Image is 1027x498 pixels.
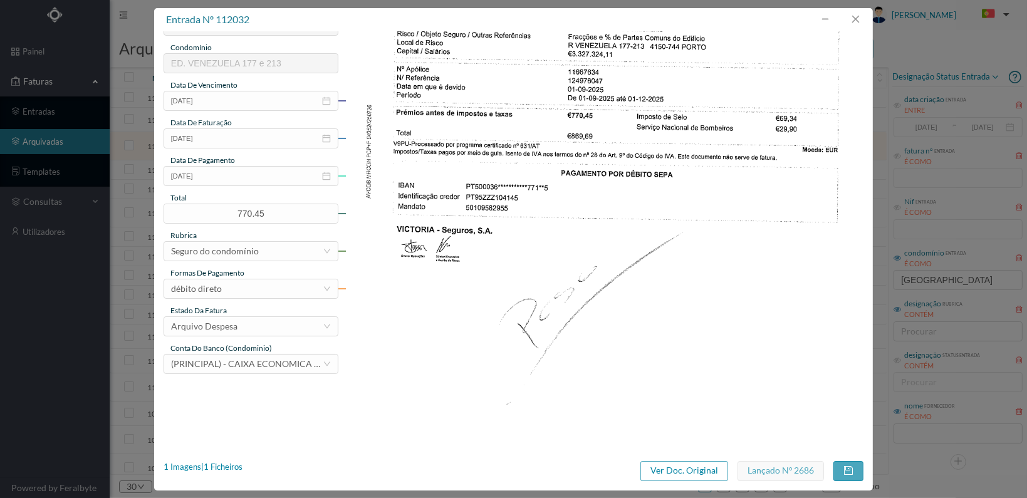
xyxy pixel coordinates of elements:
i: icon: down [323,323,331,330]
span: estado da fatura [170,306,227,315]
i: icon: down [323,285,331,293]
button: PT [972,4,1014,24]
span: total [170,193,187,202]
div: débito direto [171,279,222,298]
span: data de vencimento [170,80,237,90]
button: Lançado nº 2686 [738,461,824,481]
span: condomínio [170,43,212,52]
span: entrada nº 112032 [166,13,249,25]
i: icon: calendar [322,134,331,143]
span: data de faturação [170,118,232,127]
i: icon: down [323,247,331,255]
div: Seguro do condomínio [171,242,259,261]
div: Arquivo Despesa [171,317,237,336]
i: icon: down [323,360,331,368]
span: Formas de Pagamento [170,268,244,278]
i: icon: calendar [322,96,331,105]
i: icon: calendar [322,172,331,180]
button: Ver Doc. Original [640,461,728,481]
span: rubrica [170,231,197,240]
span: data de pagamento [170,155,235,165]
div: 1 Imagens | 1 Ficheiros [164,461,242,474]
span: conta do banco (condominio) [170,343,272,353]
span: (PRINCIPAL) - CAIXA ECONOMICA MONTEPIO GERAL ([FINANCIAL_ID]) [171,358,462,369]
